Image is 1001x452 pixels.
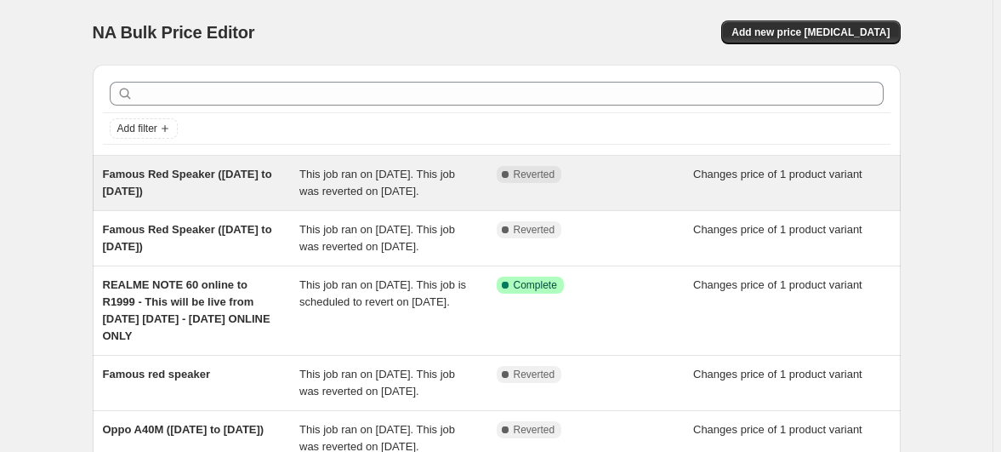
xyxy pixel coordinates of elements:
[693,368,862,380] span: Changes price of 1 product variant
[103,423,264,436] span: Oppo A40M ([DATE] to [DATE])
[693,278,862,291] span: Changes price of 1 product variant
[117,122,157,135] span: Add filter
[299,168,455,197] span: This job ran on [DATE]. This job was reverted on [DATE].
[693,168,862,180] span: Changes price of 1 product variant
[103,168,272,197] span: Famous Red Speaker ([DATE] to [DATE])
[299,368,455,398] span: This job ran on [DATE]. This job was reverted on [DATE].
[299,278,466,308] span: This job ran on [DATE]. This job is scheduled to revert on [DATE].
[731,26,890,39] span: Add new price [MEDICAL_DATA]
[514,168,555,181] span: Reverted
[103,278,270,342] span: REALME NOTE 60 online to R1999 - This will be live from [DATE] [DATE] - [DATE] ONLINE ONLY
[299,223,455,253] span: This job ran on [DATE]. This job was reverted on [DATE].
[103,223,272,253] span: Famous Red Speaker ([DATE] to [DATE])
[693,423,862,436] span: Changes price of 1 product variant
[514,423,555,437] span: Reverted
[514,278,557,292] span: Complete
[103,368,210,380] span: Famous red speaker
[93,23,255,42] span: NA Bulk Price Editor
[514,368,555,381] span: Reverted
[110,118,178,139] button: Add filter
[514,223,555,237] span: Reverted
[693,223,862,236] span: Changes price of 1 product variant
[721,20,900,44] button: Add new price [MEDICAL_DATA]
